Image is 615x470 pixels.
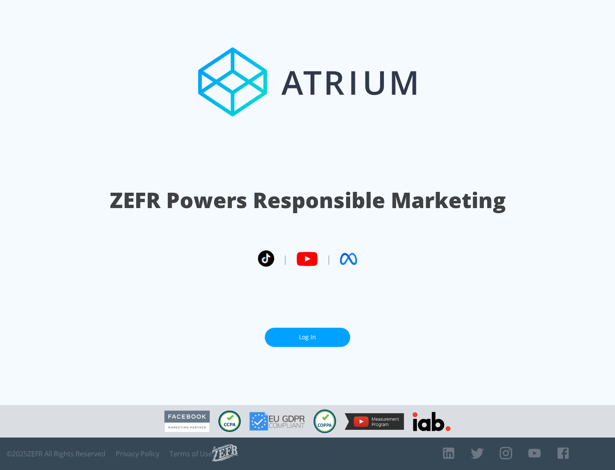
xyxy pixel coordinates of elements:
img: IAB [413,412,451,431]
a: Privacy Policy [116,449,159,458]
img: GDPR Compliant [249,412,305,431]
span: © 2025 ZEFR All Rights Reserved [6,449,105,458]
a: Terms of Use [170,449,212,458]
img: CCPA Compliant [218,411,241,432]
img: Facebook Marketing Partner [164,411,210,432]
img: COPPA Compliant [313,409,336,433]
a: Log In [265,328,350,347]
span: | [326,253,331,265]
img: YouTube Measurement Program [345,413,404,430]
h1: ZEFR Powers Responsible Marketing [110,185,506,215]
span: | [283,253,288,265]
